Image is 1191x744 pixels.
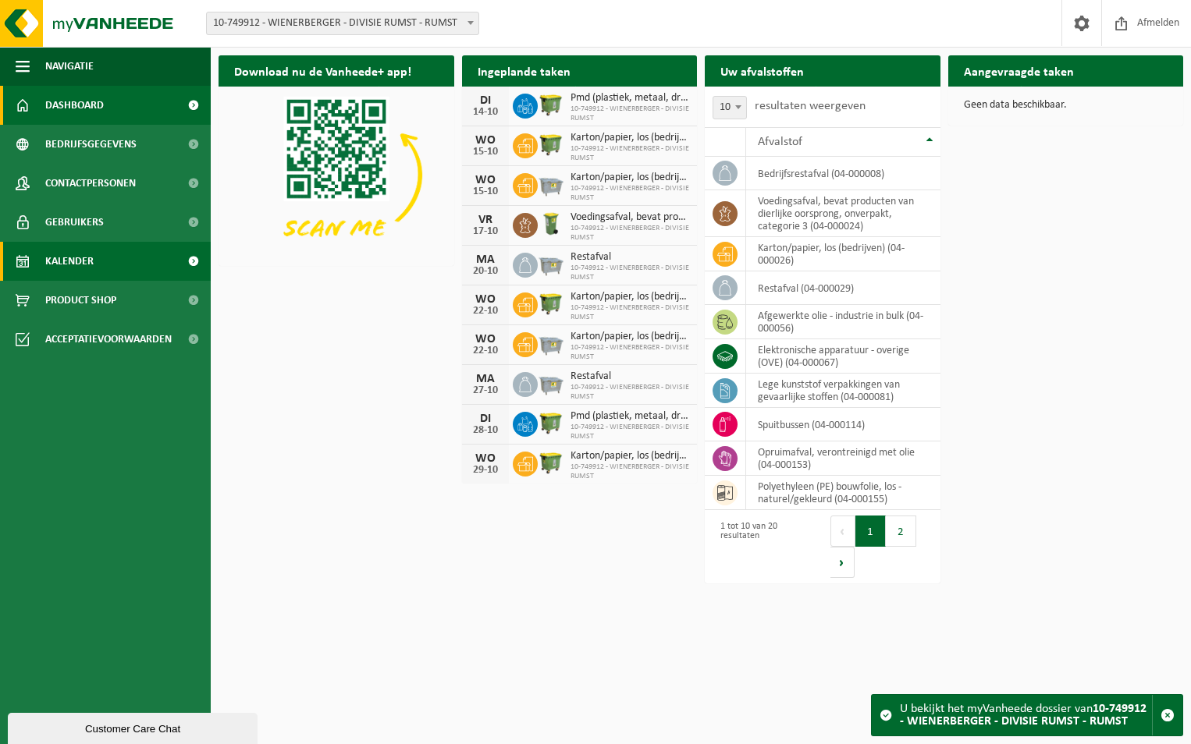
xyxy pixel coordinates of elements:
td: opruimafval, verontreinigd met olie (04-000153) [746,441,940,476]
div: 14-10 [470,107,501,118]
span: Gebruikers [45,203,104,242]
span: Karton/papier, los (bedrijven) [571,291,690,303]
div: MA [470,253,501,266]
span: Product Shop [45,281,116,320]
span: 10-749912 - WIENERBERGER - DIVISIE RUMST - RUMST [206,12,479,35]
div: WO [470,452,501,465]
td: spuitbussen (04-000114) [746,408,940,441]
td: voedingsafval, bevat producten van dierlijke oorsprong, onverpakt, categorie 3 (04-000024) [746,190,940,237]
div: U bekijkt het myVanheede dossier van [900,695,1152,735]
button: Next [830,547,855,578]
td: afgewerkte olie - industrie in bulk (04-000056) [746,305,940,339]
div: WO [470,174,501,186]
div: 22-10 [470,345,501,356]
img: WB-1100-HPE-GN-50 [538,449,564,476]
img: WB-1100-HPE-GN-50 [538,91,564,118]
div: VR [470,214,501,226]
td: polyethyleen (PE) bouwfolie, los - naturel/gekleurd (04-000155) [746,476,940,510]
button: Previous [830,515,855,547]
iframe: chat widget [8,710,261,744]
span: 10-749912 - WIENERBERGER - DIVISIE RUMST [571,383,690,402]
td: elektronische apparatuur - overige (OVE) (04-000067) [746,339,940,374]
span: 10-749912 - WIENERBERGER - DIVISIE RUMST [571,105,690,123]
div: 15-10 [470,147,501,158]
span: 10-749912 - WIENERBERGER - DIVISIE RUMST [571,224,690,243]
span: Afvalstof [758,136,802,148]
img: WB-2500-GAL-GY-01 [538,330,564,356]
span: 10-749912 - WIENERBERGER - DIVISIE RUMST [571,462,690,481]
td: restafval (04-000029) [746,271,940,305]
h2: Uw afvalstoffen [705,55,819,86]
h2: Ingeplande taken [462,55,586,86]
span: Restafval [571,370,690,383]
div: 27-10 [470,385,501,396]
span: Karton/papier, los (bedrijven) [571,132,690,144]
div: 29-10 [470,465,501,476]
span: Navigatie [45,47,94,86]
div: WO [470,134,501,147]
div: WO [470,333,501,345]
span: 10 [713,96,747,119]
span: Restafval [571,251,690,264]
td: bedrijfsrestafval (04-000008) [746,157,940,190]
strong: 10-749912 - WIENERBERGER - DIVISIE RUMST - RUMST [900,703,1147,728]
button: 2 [886,515,916,547]
div: 15-10 [470,186,501,197]
button: 1 [855,515,886,547]
img: Download de VHEPlus App [219,87,454,263]
span: Karton/papier, los (bedrijven) [571,172,690,184]
div: MA [470,373,501,385]
span: 10-749912 - WIENERBERGER - DIVISIE RUMST [571,303,690,322]
img: WB-0140-HPE-GN-50 [538,211,564,237]
span: 10-749912 - WIENERBERGER - DIVISIE RUMST [571,423,690,441]
span: Kalender [45,242,94,281]
img: WB-1100-HPE-GN-50 [538,131,564,158]
img: WB-2500-GAL-GY-01 [538,250,564,277]
td: karton/papier, los (bedrijven) (04-000026) [746,237,940,271]
span: Dashboard [45,86,104,125]
h2: Download nu de Vanheede+ app! [219,55,427,86]
img: WB-1100-HPE-GN-50 [538,290,564,317]
div: 22-10 [470,306,501,317]
img: WB-2500-GAL-GY-01 [538,370,564,396]
span: 10-749912 - WIENERBERGER - DIVISIE RUMST [571,264,690,282]
span: 10-749912 - WIENERBERGER - DIVISIE RUMST [571,343,690,362]
span: Pmd (plastiek, metaal, drankkartons) (bedrijven) [571,410,690,423]
h2: Aangevraagde taken [948,55,1090,86]
span: 10 [713,97,746,119]
span: Acceptatievoorwaarden [45,320,172,359]
span: Bedrijfsgegevens [45,125,137,164]
span: Karton/papier, los (bedrijven) [571,331,690,343]
div: WO [470,293,501,306]
span: Karton/papier, los (bedrijven) [571,450,690,462]
label: resultaten weergeven [755,100,866,112]
img: WB-2500-GAL-GY-01 [538,171,564,197]
span: 10-749912 - WIENERBERGER - DIVISIE RUMST - RUMST [207,12,478,34]
div: DI [470,413,501,425]
div: 20-10 [470,266,501,277]
div: DI [470,94,501,107]
div: 1 tot 10 van 20 resultaten [713,514,815,579]
span: Pmd (plastiek, metaal, drankkartons) (bedrijven) [571,92,690,105]
div: 17-10 [470,226,501,237]
img: WB-1100-HPE-GN-50 [538,409,564,436]
span: Voedingsafval, bevat producten van dierlijke oorsprong, onverpakt, categorie 3 [571,211,690,224]
td: lege kunststof verpakkingen van gevaarlijke stoffen (04-000081) [746,374,940,408]
span: Contactpersonen [45,164,136,203]
span: 10-749912 - WIENERBERGER - DIVISIE RUMST [571,144,690,163]
span: 10-749912 - WIENERBERGER - DIVISIE RUMST [571,184,690,203]
div: 28-10 [470,425,501,436]
p: Geen data beschikbaar. [964,100,1168,111]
